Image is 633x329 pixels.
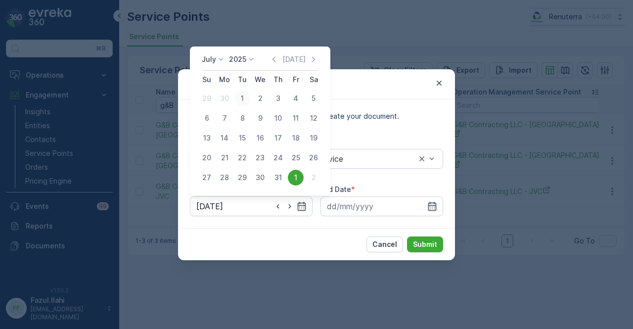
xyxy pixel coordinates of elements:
[217,110,232,126] div: 7
[320,196,443,216] input: dd/mm/yyyy
[252,130,268,146] div: 16
[320,185,351,193] label: End Date
[366,236,403,252] button: Cancel
[199,110,215,126] div: 6
[306,91,321,106] div: 5
[270,130,286,146] div: 17
[199,150,215,166] div: 20
[251,71,269,89] th: Wednesday
[306,150,321,166] div: 26
[270,170,286,186] div: 31
[217,91,232,106] div: 30
[305,71,322,89] th: Saturday
[413,239,437,249] p: Submit
[234,170,250,186] div: 29
[252,110,268,126] div: 9
[252,150,268,166] div: 23
[288,110,304,126] div: 11
[270,150,286,166] div: 24
[252,170,268,186] div: 30
[217,150,232,166] div: 21
[233,71,251,89] th: Tuesday
[252,91,268,106] div: 2
[287,71,305,89] th: Friday
[306,130,321,146] div: 19
[199,91,215,106] div: 29
[306,170,321,186] div: 2
[202,54,216,64] p: July
[190,196,313,216] input: dd/mm/yyyy
[198,71,216,89] th: Sunday
[306,110,321,126] div: 12
[372,239,397,249] p: Cancel
[270,91,286,106] div: 3
[282,54,306,64] p: [DATE]
[217,170,232,186] div: 28
[234,110,250,126] div: 8
[199,130,215,146] div: 13
[216,71,233,89] th: Monday
[407,236,443,252] button: Submit
[234,150,250,166] div: 22
[234,91,250,106] div: 1
[229,54,246,64] p: 2025
[217,130,232,146] div: 14
[288,91,304,106] div: 4
[199,170,215,186] div: 27
[288,170,304,186] div: 1
[234,130,250,146] div: 15
[270,110,286,126] div: 10
[288,130,304,146] div: 18
[288,150,304,166] div: 25
[269,71,287,89] th: Thursday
